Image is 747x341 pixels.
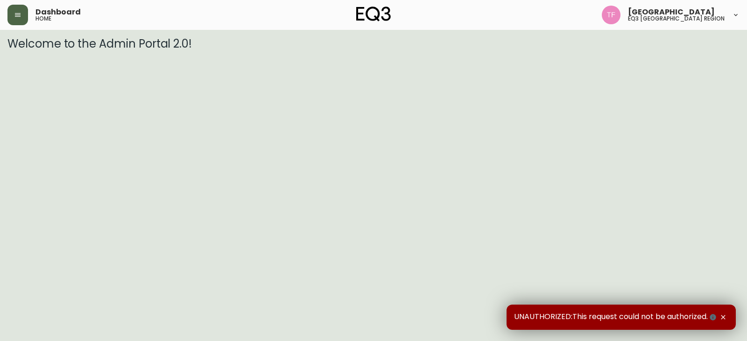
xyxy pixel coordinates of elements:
[628,8,715,16] span: [GEOGRAPHIC_DATA]
[602,6,620,24] img: 971393357b0bdd4f0581b88529d406f6
[514,312,718,322] span: UNAUTHORIZED:This request could not be authorized.
[7,37,740,50] h3: Welcome to the Admin Portal 2.0!
[35,16,51,21] h5: home
[628,16,725,21] h5: eq3 [GEOGRAPHIC_DATA] region
[35,8,81,16] span: Dashboard
[356,7,391,21] img: logo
